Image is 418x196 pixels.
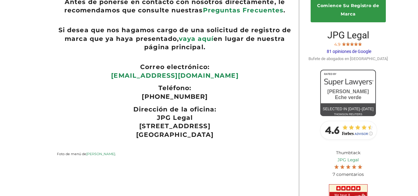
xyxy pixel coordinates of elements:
[320,70,376,116] a: [PERSON_NAME]Eche verdeSelected in [DATE]–[DATE]thomson reuters
[57,84,293,92] ul: Teléfono:
[203,6,284,14] a: Preguntas Frecuentes
[57,63,293,71] ul: Correo electrónico:
[352,164,356,169] img: Screen-Shot-2017-10-03-at-11.31.22-PM.jpg
[334,164,339,169] img: Screen-Shot-2017-10-03-at-11.31.22-PM.jpg
[350,41,354,46] img: Screen-Shot-2017-10-03-at-11.31.22-PM.jpg
[358,41,362,46] img: Screen-Shot-2017-10-03-at-11.31.22-PM.jpg
[334,42,340,47] span: 4.9
[312,156,384,163] a: JPG Legal
[308,145,389,183] div: Thumbtack
[57,105,293,113] ul: Dirección de la oficina:
[86,152,115,156] a: [PERSON_NAME]
[358,164,362,169] img: Screen-Shot-2017-10-03-at-11.31.22-PM.jpg
[346,164,351,169] img: Screen-Shot-2017-10-03-at-11.31.22-PM.jpg
[57,26,293,51] ul: Si desea que nos hagamos cargo de una solicitud de registro de marca que ya haya presentado, en l...
[317,118,379,142] img: Forbes-Advisor-Rating-JPG-Legal.jpg
[308,34,388,61] a: JPG Legal 4.9 81 opiniones de Google Bufete de abogados en [GEOGRAPHIC_DATA]
[57,113,293,139] p: JPG Legal [STREET_ADDRESS] [GEOGRAPHIC_DATA]
[333,172,364,177] span: 7 comentarios
[179,35,214,42] a: vaya aquí
[342,41,346,46] img: Screen-Shot-2017-10-03-at-11.31.22-PM.jpg
[57,152,116,156] small: Foto de menú de .
[340,164,345,169] img: Screen-Shot-2017-10-03-at-11.31.22-PM.jpg
[327,49,371,54] span: 81 opiniones de Google
[320,111,376,118] div: thomson reuters
[308,56,388,61] span: Bufete de abogados en [GEOGRAPHIC_DATA]
[320,86,376,103] div: [PERSON_NAME] Eche verde
[346,41,350,46] img: Screen-Shot-2017-10-03-at-11.31.22-PM.jpg
[111,72,238,79] a: [EMAIL_ADDRESS][DOMAIN_NAME]
[354,41,358,46] img: Screen-Shot-2017-10-03-at-11.31.22-PM.jpg
[327,30,369,41] span: JPG Legal
[57,92,293,101] p: [PHONE_NUMBER]
[320,106,376,113] div: Selected in [DATE]–[DATE]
